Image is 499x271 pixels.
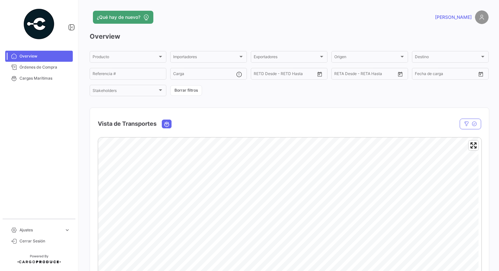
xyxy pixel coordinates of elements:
[93,89,158,94] span: Stakeholders
[395,69,405,79] button: Open calendar
[19,75,70,81] span: Cargas Marítimas
[476,69,486,79] button: Open calendar
[19,238,70,244] span: Cerrar Sesión
[254,56,319,60] span: Exportadores
[97,14,140,20] span: ¿Qué hay de nuevo?
[19,64,70,70] span: Órdenes de Compra
[475,10,489,24] img: placeholder-user.png
[5,51,73,62] a: Overview
[90,32,489,41] h3: Overview
[93,11,153,24] button: ¿Qué hay de nuevo?
[415,56,480,60] span: Destino
[23,8,55,40] img: powered-by.png
[334,56,399,60] span: Origen
[93,56,158,60] span: Producto
[170,85,202,96] button: Borrar filtros
[5,73,73,84] a: Cargas Marítimas
[98,119,157,128] h4: Vista de Transportes
[415,72,427,77] input: Desde
[173,56,238,60] span: Importadores
[254,72,265,77] input: Desde
[19,227,62,233] span: Ajustes
[64,227,70,233] span: expand_more
[19,53,70,59] span: Overview
[270,72,299,77] input: Hasta
[162,120,171,128] button: Ocean
[315,69,325,79] button: Open calendar
[351,72,380,77] input: Hasta
[469,141,478,150] button: Enter fullscreen
[334,72,346,77] input: Desde
[435,14,472,20] span: [PERSON_NAME]
[431,72,460,77] input: Hasta
[5,62,73,73] a: Órdenes de Compra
